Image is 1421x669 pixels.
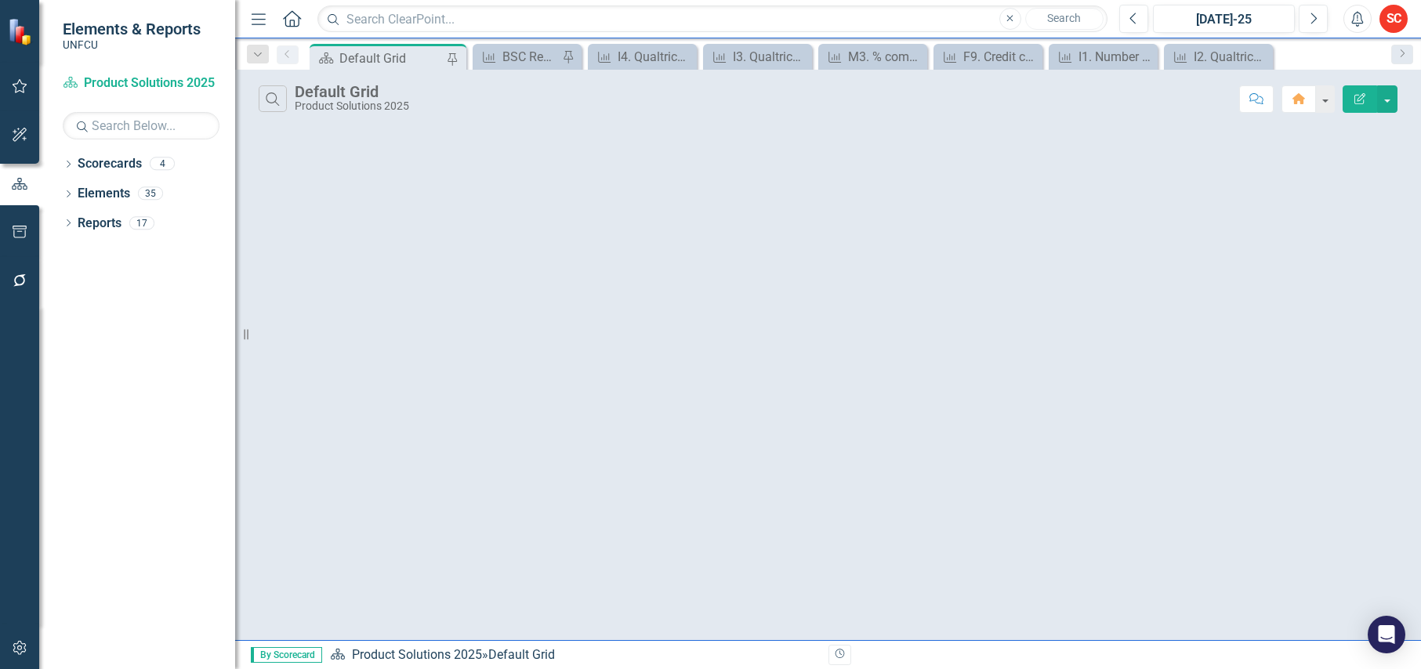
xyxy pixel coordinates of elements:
div: I1. Number of new sustainable loans (including home energy, consumer/auto loans, mortgages) [1078,47,1154,67]
a: I3. Qualtrics satisfaction rate: Loan and credit card application survey [707,47,808,67]
a: I2. Qualtrics satisfaction rate: Mortgage closing survey [1168,47,1269,67]
input: Search ClearPoint... [317,5,1107,33]
a: Scorecards [78,155,142,173]
div: Default Grid [295,83,409,100]
button: [DATE]-25 [1153,5,1295,33]
button: Search [1025,8,1104,30]
div: M3. % completion of Premier Checking enhancements [848,47,923,67]
span: Elements & Reports [63,20,201,38]
a: Reports [78,215,121,233]
span: By Scorecard [251,647,322,663]
div: 17 [129,216,154,230]
a: I4. Qualtrics satisfaction rate: Loan servicing survey (VoM) [592,47,693,67]
a: Product Solutions 2025 [63,74,219,92]
div: BSC Report Summary [502,47,558,67]
div: Open Intercom Messenger [1368,616,1405,653]
a: F9. Credit card balances [937,47,1039,67]
div: I4. Qualtrics satisfaction rate: Loan servicing survey (VoM) [618,47,693,67]
div: 4 [150,157,175,171]
a: Elements [78,185,130,203]
a: Product Solutions 2025 [352,647,482,662]
div: I3. Qualtrics satisfaction rate: Loan and credit card application survey [733,47,808,67]
div: 35 [138,187,163,201]
div: I2. Qualtrics satisfaction rate: Mortgage closing survey [1194,47,1269,67]
div: Default Grid [339,49,443,68]
a: BSC Report Summary [477,47,558,67]
button: SC [1379,5,1408,33]
a: I1. Number of new sustainable loans (including home energy, consumer/auto loans, mortgages) [1053,47,1154,67]
small: UNFCU [63,38,201,51]
a: M3. % completion of Premier Checking enhancements [822,47,923,67]
div: Default Grid [488,647,555,662]
span: Search [1047,12,1081,24]
div: » [330,646,817,664]
div: [DATE]-25 [1158,10,1289,29]
img: ClearPoint Strategy [8,18,35,45]
input: Search Below... [63,112,219,139]
div: Product Solutions 2025 [295,100,409,112]
div: F9. Credit card balances [963,47,1039,67]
